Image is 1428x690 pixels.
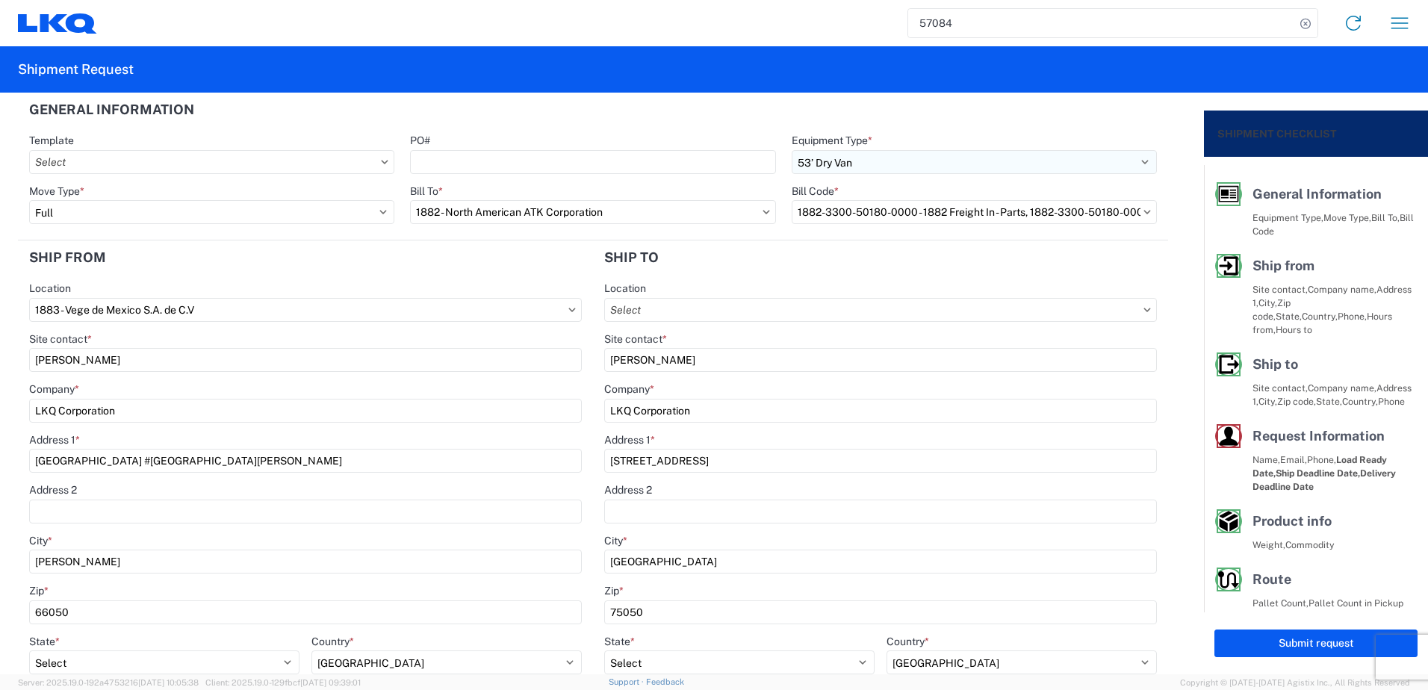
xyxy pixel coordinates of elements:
[205,678,361,687] span: Client: 2025.19.0-129fbcf
[1252,597,1410,635] span: Pallet Count in Pickup Stops equals Pallet Count in delivery stops,
[1302,311,1338,322] span: Country,
[29,150,394,174] input: Select
[604,483,652,497] label: Address 2
[609,677,646,686] a: Support
[887,635,929,648] label: Country
[1252,382,1308,394] span: Site contact,
[792,200,1157,224] input: Select
[1252,597,1309,609] span: Pallet Count,
[18,678,199,687] span: Server: 2025.19.0-192a4753216
[1308,284,1376,295] span: Company name,
[1276,311,1302,322] span: State,
[29,102,194,117] h2: General Information
[604,534,627,547] label: City
[1342,396,1378,407] span: Country,
[646,677,684,686] a: Feedback
[792,134,872,147] label: Equipment Type
[1217,125,1337,143] h2: Shipment Checklist
[1307,454,1336,465] span: Phone,
[792,184,839,198] label: Bill Code
[1214,630,1418,657] button: Submit request
[29,298,582,322] input: Select
[604,584,624,597] label: Zip
[1258,297,1277,308] span: City,
[410,134,430,147] label: PO#
[1252,186,1382,202] span: General Information
[604,635,635,648] label: State
[311,635,354,648] label: Country
[29,382,79,396] label: Company
[1323,212,1371,223] span: Move Type,
[1252,284,1308,295] span: Site contact,
[1276,467,1360,479] span: Ship Deadline Date,
[604,282,646,295] label: Location
[1280,454,1307,465] span: Email,
[1371,212,1400,223] span: Bill To,
[410,200,775,224] input: Select
[1308,382,1376,394] span: Company name,
[1338,311,1367,322] span: Phone,
[1252,513,1332,529] span: Product info
[1180,676,1410,689] span: Copyright © [DATE]-[DATE] Agistix Inc., All Rights Reserved
[1252,212,1323,223] span: Equipment Type,
[1252,571,1291,587] span: Route
[410,184,443,198] label: Bill To
[604,250,659,265] h2: Ship to
[1258,396,1277,407] span: City,
[29,635,60,648] label: State
[29,134,74,147] label: Template
[604,382,654,396] label: Company
[908,9,1295,37] input: Shipment, tracking or reference number
[1285,539,1335,550] span: Commodity
[604,332,667,346] label: Site contact
[29,433,80,447] label: Address 1
[604,433,655,447] label: Address 1
[29,282,71,295] label: Location
[1378,396,1405,407] span: Phone
[29,534,52,547] label: City
[29,332,92,346] label: Site contact
[1252,356,1298,372] span: Ship to
[29,250,106,265] h2: Ship from
[1252,539,1285,550] span: Weight,
[1252,428,1385,444] span: Request Information
[604,298,1157,322] input: Select
[18,60,134,78] h2: Shipment Request
[1276,324,1312,335] span: Hours to
[29,184,84,198] label: Move Type
[1252,258,1314,273] span: Ship from
[29,584,49,597] label: Zip
[300,678,361,687] span: [DATE] 09:39:01
[1252,454,1280,465] span: Name,
[29,483,77,497] label: Address 2
[1277,396,1316,407] span: Zip code,
[138,678,199,687] span: [DATE] 10:05:38
[1316,396,1342,407] span: State,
